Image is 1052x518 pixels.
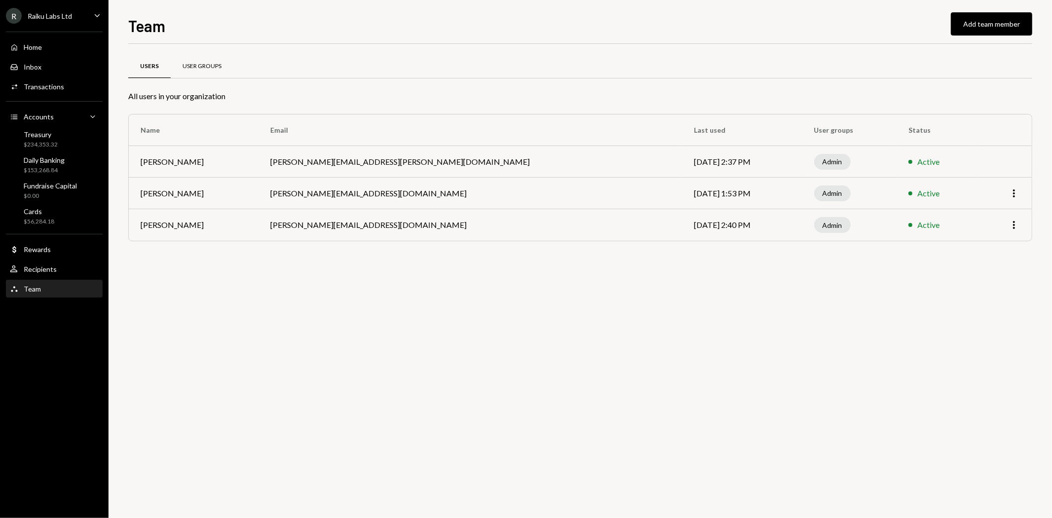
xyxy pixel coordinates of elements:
[682,209,802,241] td: [DATE] 2:40 PM
[128,16,165,36] h1: Team
[258,178,682,209] td: [PERSON_NAME][EMAIL_ADDRESS][DOMAIN_NAME]
[182,62,221,71] div: User Groups
[24,265,57,273] div: Recipients
[24,82,64,91] div: Transactions
[140,62,159,71] div: Users
[6,58,103,75] a: Inbox
[129,114,258,146] th: Name
[24,192,77,200] div: $0.00
[24,218,54,226] div: $56,284.18
[6,8,22,24] div: R
[917,187,940,199] div: Active
[682,178,802,209] td: [DATE] 1:53 PM
[24,285,41,293] div: Team
[897,114,979,146] th: Status
[24,43,42,51] div: Home
[24,182,77,190] div: Fundraise Capital
[28,12,72,20] div: Raiku Labs Ltd
[6,108,103,125] a: Accounts
[682,146,802,178] td: [DATE] 2:37 PM
[802,114,897,146] th: User groups
[128,90,1032,102] div: All users in your organization
[917,156,940,168] div: Active
[917,219,940,231] div: Active
[6,280,103,297] a: Team
[258,209,682,241] td: [PERSON_NAME][EMAIL_ADDRESS][DOMAIN_NAME]
[24,166,65,175] div: $153,268.84
[6,153,103,177] a: Daily Banking$153,268.84
[6,260,103,278] a: Recipients
[6,38,103,56] a: Home
[814,154,851,170] div: Admin
[6,204,103,228] a: Cards$56,284.18
[129,178,258,209] td: [PERSON_NAME]
[24,207,54,216] div: Cards
[814,217,851,233] div: Admin
[6,179,103,202] a: Fundraise Capital$0.00
[6,77,103,95] a: Transactions
[24,112,54,121] div: Accounts
[258,146,682,178] td: [PERSON_NAME][EMAIL_ADDRESS][PERSON_NAME][DOMAIN_NAME]
[129,146,258,178] td: [PERSON_NAME]
[258,114,682,146] th: Email
[129,209,258,241] td: [PERSON_NAME]
[24,130,58,139] div: Treasury
[24,156,65,164] div: Daily Banking
[24,245,51,254] div: Rewards
[6,240,103,258] a: Rewards
[682,114,802,146] th: Last used
[24,63,41,71] div: Inbox
[814,185,851,201] div: Admin
[171,54,233,79] a: User Groups
[951,12,1032,36] button: Add team member
[128,54,171,79] a: Users
[24,141,58,149] div: $234,353.32
[6,127,103,151] a: Treasury$234,353.32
